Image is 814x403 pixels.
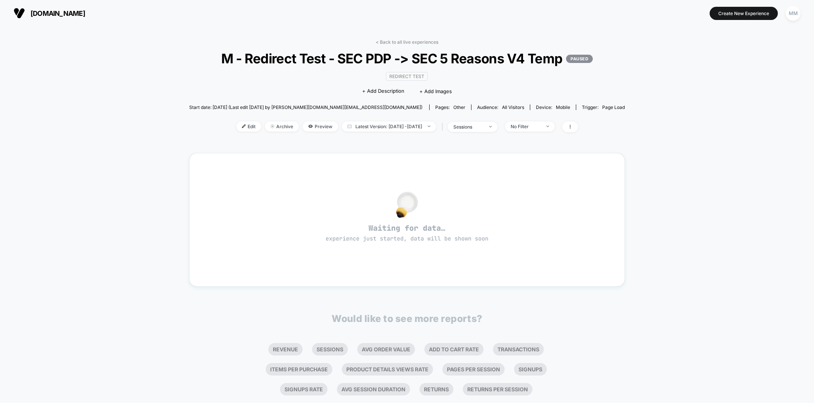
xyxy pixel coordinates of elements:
span: Redirect Test [386,72,428,81]
img: end [271,124,274,128]
button: Create New Experience [710,7,778,20]
span: other [453,104,465,110]
span: All Visitors [502,104,524,110]
div: Audience: [477,104,524,110]
span: Waiting for data… [203,223,611,243]
li: Items Per Purchase [266,363,332,375]
span: Archive [265,121,299,132]
span: Device: [530,104,576,110]
li: Add To Cart Rate [424,343,484,355]
p: PAUSED [566,55,593,63]
img: end [428,126,430,127]
span: M - Redirect Test - SEC PDP -> SEC 5 Reasons V4 Temp [211,51,603,66]
li: Transactions [493,343,544,355]
span: mobile [556,104,570,110]
span: Page Load [602,104,625,110]
img: no_data [396,192,418,218]
p: Would like to see more reports? [332,313,482,324]
li: Returns [419,383,453,395]
img: end [546,126,549,127]
img: end [489,126,492,127]
a: < Back to all live experiences [376,39,438,45]
img: calendar [347,124,352,128]
button: [DOMAIN_NAME] [11,7,87,19]
li: Signups [514,363,547,375]
span: experience just started, data will be shown soon [326,235,488,242]
button: MM [783,6,803,21]
div: Trigger: [582,104,625,110]
li: Returns Per Session [463,383,532,395]
span: | [440,121,448,132]
img: edit [242,124,246,128]
li: Product Details Views Rate [342,363,433,375]
span: Start date: [DATE] (Last edit [DATE] by [PERSON_NAME][DOMAIN_NAME][EMAIL_ADDRESS][DOMAIN_NAME]) [189,104,422,110]
li: Avg Session Duration [337,383,410,395]
span: + Add Description [362,87,404,95]
div: No Filter [511,124,541,129]
span: [DOMAIN_NAME] [31,9,85,17]
img: Visually logo [14,8,25,19]
li: Avg Order Value [357,343,415,355]
li: Pages Per Session [442,363,505,375]
span: Edit [236,121,261,132]
div: MM [786,6,800,21]
span: Preview [303,121,338,132]
li: Signups Rate [280,383,327,395]
div: sessions [453,124,484,130]
li: Revenue [268,343,303,355]
span: + Add Images [419,88,452,94]
div: Pages: [435,104,465,110]
li: Sessions [312,343,348,355]
span: Latest Version: [DATE] - [DATE] [342,121,436,132]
